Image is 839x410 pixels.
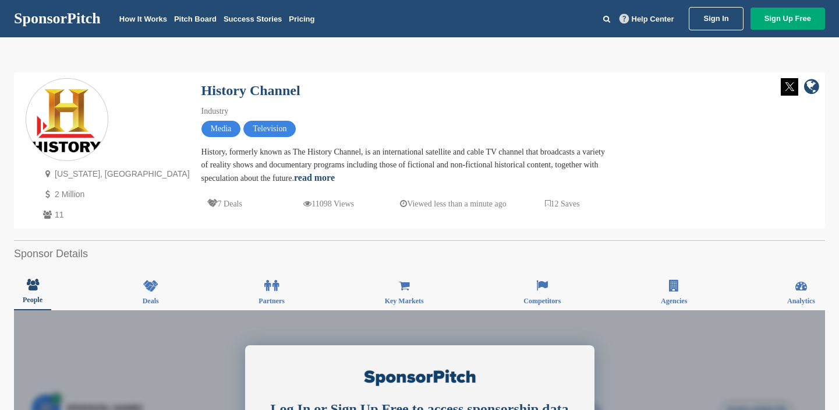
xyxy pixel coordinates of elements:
[201,121,241,137] span: Media
[40,187,190,202] p: 2 Million
[201,83,300,98] a: History Channel
[201,105,609,118] div: Industry
[40,167,190,181] p: [US_STATE], [GEOGRAPHIC_DATA]
[545,197,580,211] p: 12 Saves
[787,297,815,304] span: Analytics
[689,7,743,30] a: Sign In
[201,146,609,185] div: History, formerly known as The History Channel, is an international satellite and cable TV channe...
[385,297,424,304] span: Key Markets
[207,197,242,211] p: 7 Deals
[781,78,798,96] img: Twitter white
[303,197,354,211] p: 11098 Views
[294,173,335,183] a: read more
[143,297,159,304] span: Deals
[523,297,561,304] span: Competitors
[259,297,285,304] span: Partners
[289,15,314,23] a: Pricing
[14,246,825,262] h2: Sponsor Details
[119,15,167,23] a: How It Works
[40,208,190,222] p: 11
[804,78,819,97] a: company link
[14,11,101,26] a: SponsorPitch
[174,15,217,23] a: Pitch Board
[617,12,677,26] a: Help Center
[26,83,108,157] img: Sponsorpitch & History Channel
[751,8,825,30] a: Sign Up Free
[400,197,507,211] p: Viewed less than a minute ago
[224,15,282,23] a: Success Stories
[23,296,43,303] span: People
[243,121,296,137] span: Television
[661,297,687,304] span: Agencies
